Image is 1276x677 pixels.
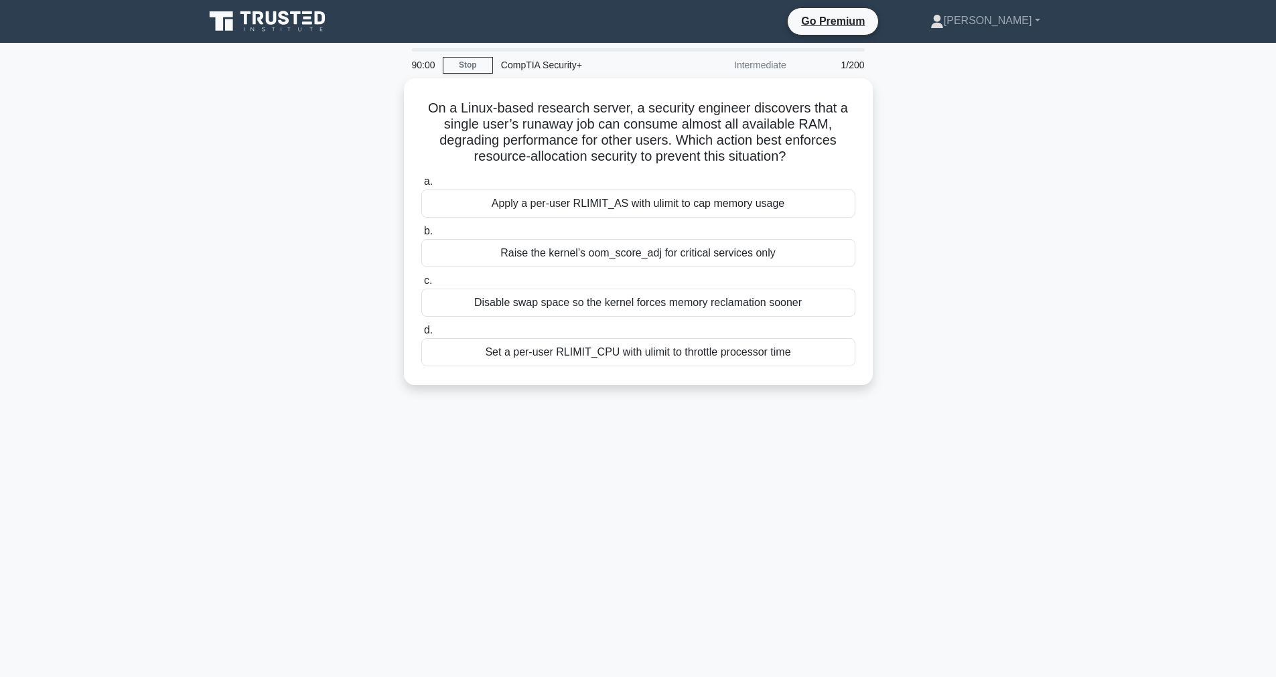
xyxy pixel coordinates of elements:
span: a. [424,175,433,187]
div: 90:00 [404,52,443,78]
span: d. [424,324,433,335]
span: b. [424,225,433,236]
div: Intermediate [677,52,794,78]
div: 1/200 [794,52,873,78]
a: Stop [443,57,493,74]
span: c. [424,275,432,286]
div: Apply a per-user RLIMIT_AS with ulimit to cap memory usage [421,190,855,218]
h5: On a Linux-based research server, a security engineer discovers that a single user’s runaway job ... [420,100,857,165]
a: [PERSON_NAME] [898,7,1072,34]
div: Set a per-user RLIMIT_CPU with ulimit to throttle processor time [421,338,855,366]
a: Go Premium [793,13,873,29]
div: CompTIA Security+ [493,52,677,78]
div: Raise the kernel’s oom_score_adj for critical services only [421,239,855,267]
div: Disable swap space so the kernel forces memory reclamation sooner [421,289,855,317]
